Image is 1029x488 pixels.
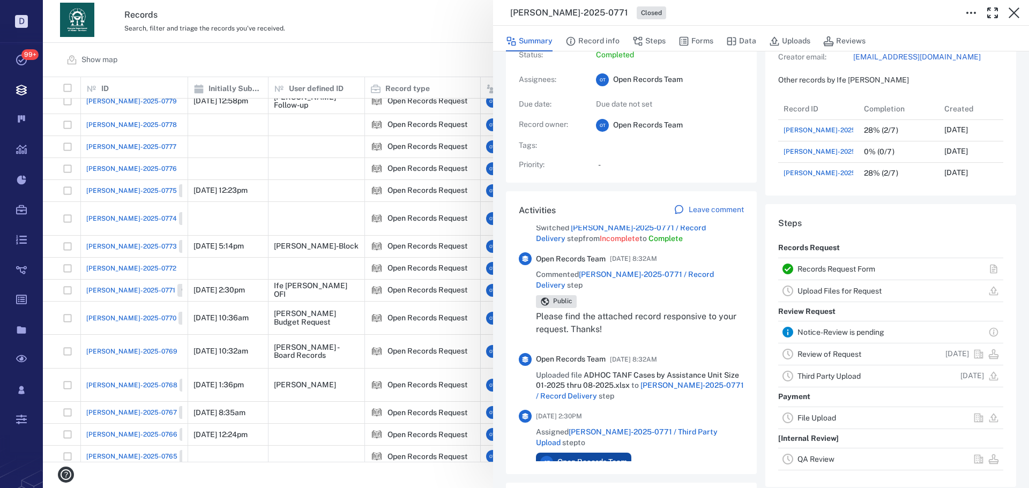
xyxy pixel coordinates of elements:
[613,74,683,85] span: Open Records Team
[784,94,818,124] div: Record ID
[506,31,553,51] button: Summary
[797,350,861,358] a: Review of Request
[632,31,666,51] button: Steps
[519,140,583,151] p: Tags :
[784,145,906,158] a: [PERSON_NAME]-2025-0765
[519,160,583,170] p: Priority :
[596,119,609,132] div: O T
[557,457,627,468] span: Open Records Team
[864,126,898,134] div: 28% (2/7)
[610,353,657,366] span: [DATE] 8:32AM
[778,52,853,63] p: Creator email:
[519,74,583,85] p: Assignees :
[853,52,1003,63] a: [EMAIL_ADDRESS][DOMAIN_NAME]
[598,160,744,170] p: -
[540,456,553,469] div: O T
[960,2,982,24] button: Toggle to Edit Boxes
[945,349,969,359] p: [DATE]
[648,234,683,243] span: Complete
[24,7,46,17] span: Help
[610,252,657,265] span: [DATE] 8:32AM
[15,15,28,28] p: D
[536,381,744,400] a: [PERSON_NAME]-2025-0771 / Record Delivery
[982,2,1003,24] button: Toggle Fullscreen
[864,169,898,177] div: 28% (2/7)
[778,217,1003,230] h6: Steps
[689,205,744,215] p: Leave comment
[778,387,810,407] p: Payment
[600,234,639,243] span: Incomplete
[536,410,582,423] span: [DATE] 2:30PM
[784,147,875,156] span: [PERSON_NAME]-2025-0765
[864,148,894,156] div: 0% (0/7)
[778,98,859,119] div: Record ID
[519,204,556,217] h6: Activities
[596,99,744,110] p: Due date not set
[536,427,718,447] a: [PERSON_NAME]-2025-0771 / Third Party Upload
[536,269,744,290] span: Commented step
[596,73,609,86] div: O T
[939,98,1019,119] div: Created
[565,31,620,51] button: Record info
[536,254,606,265] span: Open Records Team
[536,310,744,336] p: Please find the attached record responsive to your request. Thanks!
[784,124,904,137] a: [PERSON_NAME]-2025-0771
[596,50,744,61] p: Completed
[21,49,39,60] span: 99+
[536,223,706,243] a: [PERSON_NAME]-2025-0771 / Record Delivery
[944,125,968,136] p: [DATE]
[639,9,664,18] span: Closed
[784,167,906,179] a: [PERSON_NAME]-2025-0750
[797,265,875,273] a: Records Request Form
[536,354,606,365] span: Open Records Team
[944,168,968,178] p: [DATE]
[769,31,810,51] button: Uploads
[536,370,744,402] span: Uploaded file to step
[944,146,968,157] p: [DATE]
[778,302,836,321] p: Review Request
[519,99,583,110] p: Due date :
[784,168,874,178] span: [PERSON_NAME]-2025-0750
[797,455,834,463] a: QA Review
[519,119,583,130] p: Record owner :
[1003,2,1025,24] button: Close
[797,287,882,295] a: Upload Files for Request
[960,371,984,381] p: [DATE]
[859,98,939,119] div: Completion
[784,125,873,135] span: [PERSON_NAME]-2025-0771
[519,50,583,61] p: Status :
[536,427,744,448] span: Assigned step to
[944,94,973,124] div: Created
[797,414,836,422] a: File Upload
[797,328,884,336] a: Notice-Review is pending
[778,75,1003,86] p: Other records by Ife [PERSON_NAME]
[510,6,628,19] h3: [PERSON_NAME]-2025-0771
[778,429,839,448] p: [Internal Review]
[536,270,714,289] a: [PERSON_NAME]-2025-0771 / Record Delivery
[613,120,683,131] span: Open Records Team
[674,204,744,217] a: Leave comment
[823,31,866,51] button: Reviews
[678,31,713,51] button: Forms
[797,372,861,380] a: Third Party Upload
[536,371,739,390] span: ADHOC TANF Cases by Assistance Unit Size 01-2025 thru 08-2025.xlsx
[864,94,905,124] div: Completion
[726,31,756,51] button: Data
[778,238,840,258] p: Records Request
[551,297,575,306] span: Public
[536,223,744,244] span: Switched step from to
[506,191,757,483] div: ActivitiesLeave commentSwitched [PERSON_NAME]-2025-0771 / Record Delivery stepfromIncompleteto Co...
